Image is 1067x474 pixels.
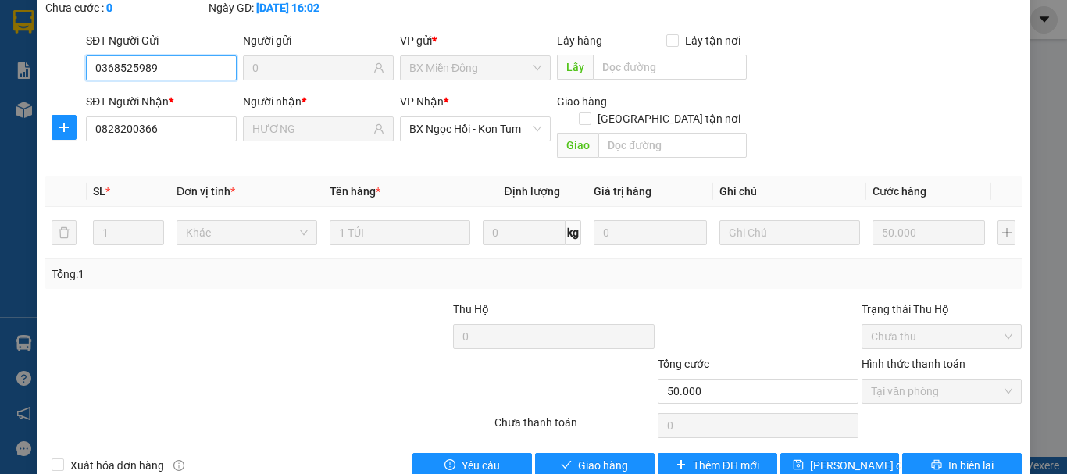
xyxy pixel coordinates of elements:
[373,123,384,134] span: user
[493,414,656,441] div: Chưa thanh toán
[186,221,308,244] span: Khác
[52,220,77,245] button: delete
[400,32,551,49] div: VP gửi
[444,459,455,472] span: exclamation-circle
[86,93,237,110] div: SĐT Người Nhận
[330,220,470,245] input: VD: Bàn, Ghế
[93,185,105,198] span: SL
[400,95,444,108] span: VP Nhận
[330,185,380,198] span: Tên hàng
[504,185,559,198] span: Định lượng
[578,457,628,474] span: Giao hàng
[243,32,394,49] div: Người gửi
[594,185,651,198] span: Giá trị hàng
[862,358,965,370] label: Hình thức thanh toán
[997,220,1015,245] button: plus
[52,266,413,283] div: Tổng: 1
[598,133,747,158] input: Dọc đường
[948,457,994,474] span: In biên lai
[873,220,985,245] input: 0
[52,121,76,134] span: plus
[713,176,866,207] th: Ghi chú
[557,95,607,108] span: Giao hàng
[409,56,541,80] span: BX Miền Đông
[931,459,942,472] span: printer
[793,459,804,472] span: save
[810,457,958,474] span: [PERSON_NAME] chuyển hoàn
[557,55,593,80] span: Lấy
[561,459,572,472] span: check
[373,62,384,73] span: user
[256,2,319,14] b: [DATE] 16:02
[658,358,709,370] span: Tổng cước
[453,303,489,315] span: Thu Hộ
[593,55,747,80] input: Dọc đường
[676,459,687,472] span: plus
[679,32,747,49] span: Lấy tận nơi
[252,59,370,77] input: Tên người gửi
[873,185,926,198] span: Cước hàng
[557,133,598,158] span: Giao
[86,32,237,49] div: SĐT Người Gửi
[557,34,602,47] span: Lấy hàng
[177,185,235,198] span: Đơn vị tính
[591,110,747,127] span: [GEOGRAPHIC_DATA] tận nơi
[243,93,394,110] div: Người nhận
[409,117,541,141] span: BX Ngọc Hồi - Kon Tum
[871,380,1012,403] span: Tại văn phòng
[594,220,706,245] input: 0
[462,457,500,474] span: Yêu cầu
[693,457,759,474] span: Thêm ĐH mới
[252,120,370,137] input: Tên người nhận
[52,115,77,140] button: plus
[566,220,581,245] span: kg
[106,2,112,14] b: 0
[173,460,184,471] span: info-circle
[719,220,860,245] input: Ghi Chú
[871,325,1012,348] span: Chưa thu
[64,457,170,474] span: Xuất hóa đơn hàng
[862,301,1022,318] div: Trạng thái Thu Hộ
